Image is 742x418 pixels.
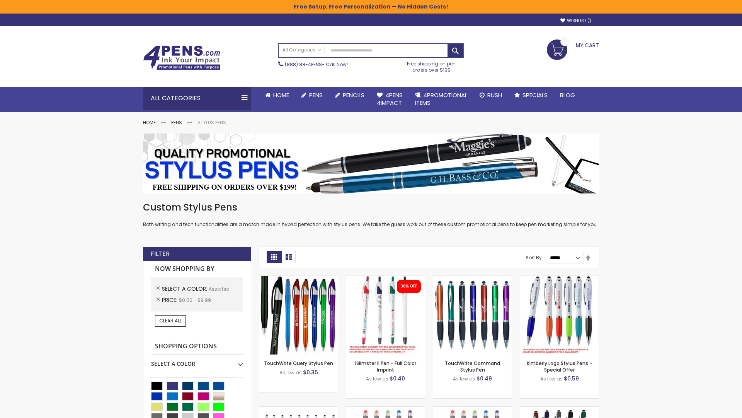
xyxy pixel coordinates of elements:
[520,276,599,355] img: Kimberly Logo Stylus Pens-Assorted
[487,91,502,99] span: Rush
[283,47,321,53] span: All Categories
[371,87,409,112] a: 4Pens4impact
[151,355,243,368] div: Select A Color
[355,360,416,373] a: iSlimster II Pen - Full Color Imprint
[540,375,563,382] span: As low as
[155,315,186,326] a: Clear All
[143,119,156,126] a: Home
[151,338,243,355] strong: Shopping Options
[159,317,182,324] span: Clear All
[366,375,388,382] span: As low as
[346,276,425,355] img: iSlimster II - Full Color-Assorted
[564,375,579,382] span: $0.59
[279,369,302,376] span: As low as
[162,285,209,293] span: Select A Color
[433,276,512,282] a: TouchWrite Command Stylus Pen-Assorted
[445,360,500,373] a: TouchWrite Command Stylus Pen
[377,91,403,107] span: 4Pens 4impact
[473,87,508,104] a: Rush
[264,360,333,367] a: TouchWrite Query Stylus Pen
[273,91,289,99] span: Home
[209,286,230,292] span: Assorted
[259,406,338,413] a: Stiletto Advertising Stylus Pens-Assorted
[560,91,575,99] span: Blog
[259,276,338,355] img: TouchWrite Query Stylus Pen-Assorted
[522,91,548,99] span: Specials
[151,250,170,258] strong: Filter
[453,375,475,382] span: As low as
[259,87,295,104] a: Home
[285,61,348,68] span: - Call Now!
[346,276,425,282] a: iSlimster II - Full Color-Assorted
[143,201,599,228] div: Both writing and tech functionalities are a match made in hybrid perfection with stylus pens. We ...
[143,201,599,214] h1: Custom Stylus Pens
[477,375,492,382] span: $0.49
[520,276,599,282] a: Kimberly Logo Stylus Pens-Assorted
[151,261,243,277] strong: Now Shopping by
[520,406,599,413] a: Custom Soft Touch® Metal Pens with Stylus-Assorted
[415,91,467,107] span: 4PROMOTIONAL ITEMS
[527,360,592,373] a: Kimberly Logo Stylus Pens - Special Offer
[560,18,591,24] a: Wishlist
[303,368,318,376] span: $0.35
[279,44,325,57] a: All Categories
[267,251,281,263] strong: Grid
[179,297,211,303] span: $0.00 - $9.99
[259,276,338,282] a: TouchWrite Query Stylus Pen-Assorted
[409,87,473,112] a: 4PROMOTIONALITEMS
[295,87,329,104] a: Pens
[343,91,364,99] span: Pencils
[390,375,405,382] span: $0.40
[433,276,512,355] img: TouchWrite Command Stylus Pen-Assorted
[197,119,226,126] strong: Stylus Pens
[143,45,220,70] img: 4Pens Custom Pens and Promotional Products
[309,91,323,99] span: Pens
[526,254,542,261] label: Sort By
[433,406,512,413] a: Islander Softy Gel with Stylus - ColorJet Imprint-Assorted
[554,87,581,104] a: Blog
[285,61,322,68] a: (888) 88-4PENS
[162,296,179,304] span: Price
[143,134,599,194] img: Stylus Pens
[401,284,417,289] div: 30% OFF
[329,87,371,104] a: Pencils
[399,58,464,73] div: Free shipping on pen orders over $199
[508,87,554,104] a: Specials
[171,119,182,126] a: Pens
[346,406,425,413] a: Islander Softy Gel Pen with Stylus-Assorted
[143,87,251,110] div: All Categories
